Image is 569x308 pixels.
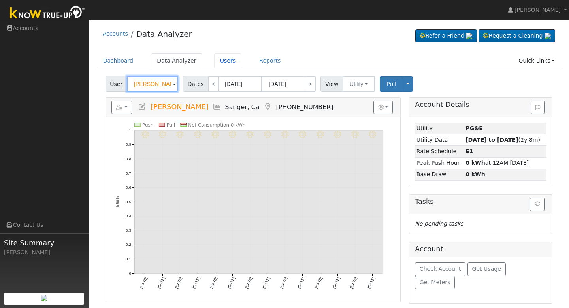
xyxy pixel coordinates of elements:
text: 1 [129,128,131,132]
text: 0.6 [126,185,131,190]
span: Check Account [420,266,461,272]
span: Dates [183,76,208,92]
strong: ID: 15112811, authorized: 10/02/24 [465,125,483,131]
button: Get Meters [415,276,455,289]
span: Site Summary [4,238,85,248]
text: 0.1 [126,257,131,261]
span: Get Usage [472,266,501,272]
span: User [106,76,127,92]
text: [DATE] [314,276,323,289]
button: Check Account [415,262,465,276]
text: 0.2 [126,243,131,247]
a: Map [263,103,272,111]
span: Pull [386,81,396,87]
text: [DATE] [349,276,358,289]
a: Dashboard [97,53,139,68]
h5: Account Details [415,101,546,109]
button: Pull [380,76,403,92]
a: Data Analyzer [151,53,202,68]
text: [DATE] [226,276,236,289]
text: 0.4 [126,214,131,218]
text: [DATE] [262,276,271,289]
text: 0.7 [126,171,131,175]
a: Edit User (22198) [138,103,147,111]
text: 0.5 [126,200,131,204]
a: Data Analyzer [136,29,192,39]
button: Utility [343,76,375,92]
td: Utility [415,123,464,134]
span: View [320,76,343,92]
span: Get Meters [420,279,450,285]
span: [PERSON_NAME] [151,103,208,111]
text: [DATE] [192,276,201,289]
span: (2y 8m) [465,137,540,143]
a: Quick Links [512,53,561,68]
a: Multi-Series Graph [213,103,221,111]
td: Rate Schedule [415,146,464,157]
text: [DATE] [139,276,148,289]
strong: [DATE] to [DATE] [465,137,518,143]
text: [DATE] [279,276,288,289]
text: [DATE] [332,276,341,289]
text: [DATE] [367,276,376,289]
text: Pull [167,122,175,128]
td: at 12AM [DATE] [464,157,547,169]
i: No pending tasks [415,221,463,227]
text: [DATE] [174,276,183,289]
text: [DATE] [297,276,306,289]
strong: 0 kWh [465,171,485,177]
a: Refer a Friend [415,29,477,43]
span: [PERSON_NAME] [514,7,561,13]
text: 0.8 [126,157,131,161]
a: Users [214,53,242,68]
h5: Tasks [415,198,546,206]
text: 0.3 [126,228,131,232]
img: Know True-Up [6,4,89,22]
a: Request a Cleaning [479,29,555,43]
text: kWh [115,196,120,208]
button: Get Usage [467,262,506,276]
text: Net Consumption 0 kWh [188,122,245,128]
text: Push [142,122,153,128]
td: Peak Push Hour [415,157,464,169]
td: Utility Data [415,134,464,146]
span: [PHONE_NUMBER] [276,103,333,111]
text: 0 [129,271,131,276]
text: [DATE] [244,276,253,289]
a: Accounts [103,30,128,37]
a: < [208,76,219,92]
span: Sanger, Ca [225,103,260,111]
td: Base Draw [415,169,464,180]
h5: Account [415,245,443,253]
strong: 0 kWh [465,160,485,166]
img: retrieve [41,295,47,301]
img: retrieve [466,33,472,39]
text: [DATE] [209,276,218,289]
button: Issue History [531,101,545,114]
text: [DATE] [156,276,166,289]
strong: V [465,148,473,154]
button: Refresh [530,198,545,211]
img: retrieve [545,33,551,39]
div: [PERSON_NAME] [4,248,85,257]
input: Select a User [127,76,178,92]
a: Reports [253,53,286,68]
a: > [305,76,316,92]
text: 0.9 [126,142,131,146]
